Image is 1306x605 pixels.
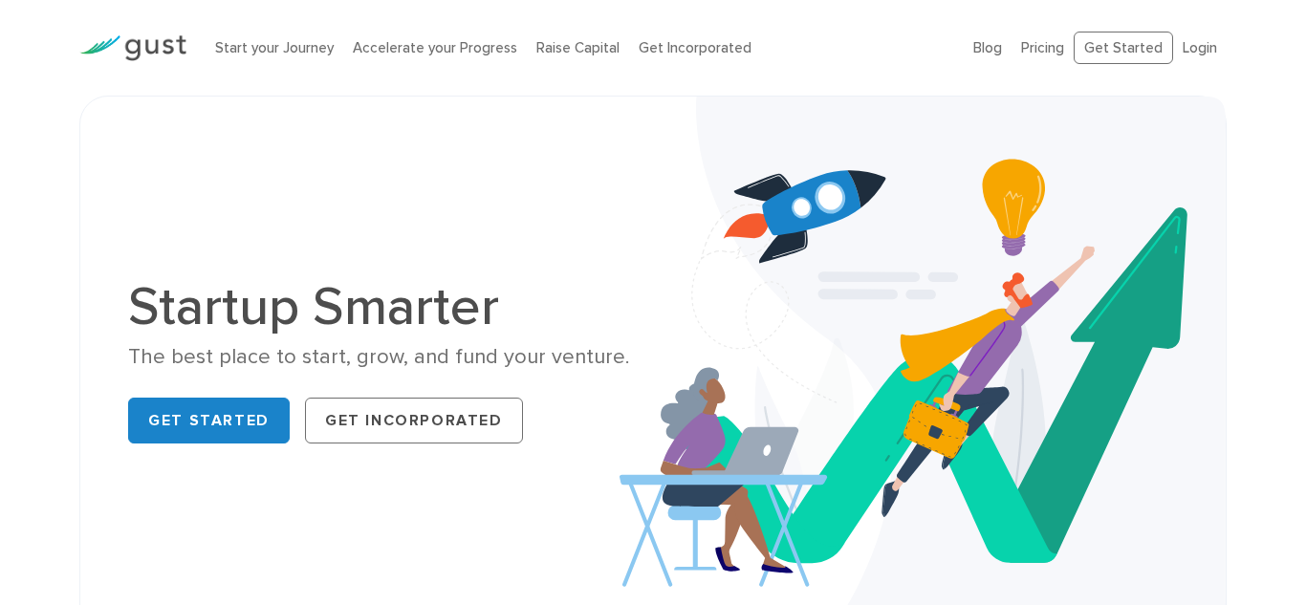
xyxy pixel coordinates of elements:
[1183,39,1217,56] a: Login
[1021,39,1064,56] a: Pricing
[639,39,751,56] a: Get Incorporated
[79,35,186,61] img: Gust Logo
[128,343,639,371] div: The best place to start, grow, and fund your venture.
[128,280,639,334] h1: Startup Smarter
[353,39,517,56] a: Accelerate your Progress
[1074,32,1173,65] a: Get Started
[128,398,290,443] a: Get Started
[215,39,334,56] a: Start your Journey
[536,39,620,56] a: Raise Capital
[973,39,1002,56] a: Blog
[305,398,523,443] a: Get Incorporated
